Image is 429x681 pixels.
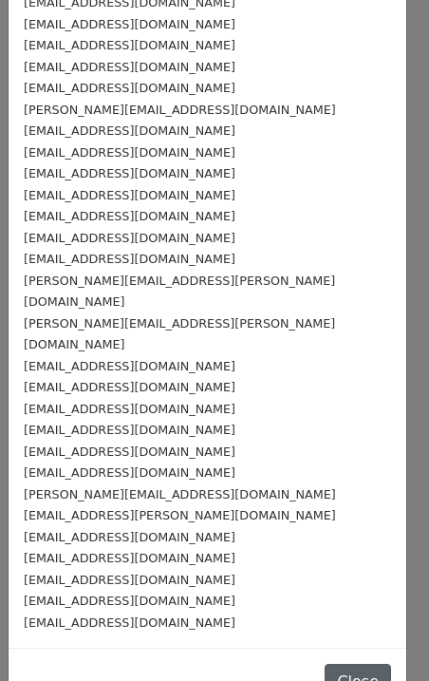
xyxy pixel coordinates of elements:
[24,252,235,266] small: [EMAIL_ADDRESS][DOMAIN_NAME]
[24,487,336,501] small: [PERSON_NAME][EMAIL_ADDRESS][DOMAIN_NAME]
[24,60,235,74] small: [EMAIL_ADDRESS][DOMAIN_NAME]
[24,17,235,31] small: [EMAIL_ADDRESS][DOMAIN_NAME]
[24,594,235,608] small: [EMAIL_ADDRESS][DOMAIN_NAME]
[24,551,235,565] small: [EMAIL_ADDRESS][DOMAIN_NAME]
[24,445,235,459] small: [EMAIL_ADDRESS][DOMAIN_NAME]
[24,615,235,630] small: [EMAIL_ADDRESS][DOMAIN_NAME]
[24,573,235,587] small: [EMAIL_ADDRESS][DOMAIN_NAME]
[24,188,235,202] small: [EMAIL_ADDRESS][DOMAIN_NAME]
[24,231,235,245] small: [EMAIL_ADDRESS][DOMAIN_NAME]
[334,590,429,681] div: 聊天小组件
[24,530,235,544] small: [EMAIL_ADDRESS][DOMAIN_NAME]
[24,123,235,138] small: [EMAIL_ADDRESS][DOMAIN_NAME]
[24,38,235,52] small: [EMAIL_ADDRESS][DOMAIN_NAME]
[334,590,429,681] iframe: Chat Widget
[24,316,335,352] small: [PERSON_NAME][EMAIL_ADDRESS][PERSON_NAME][DOMAIN_NAME]
[24,380,235,394] small: [EMAIL_ADDRESS][DOMAIN_NAME]
[24,423,235,437] small: [EMAIL_ADDRESS][DOMAIN_NAME]
[24,359,235,373] small: [EMAIL_ADDRESS][DOMAIN_NAME]
[24,81,235,95] small: [EMAIL_ADDRESS][DOMAIN_NAME]
[24,402,235,416] small: [EMAIL_ADDRESS][DOMAIN_NAME]
[24,166,235,180] small: [EMAIL_ADDRESS][DOMAIN_NAME]
[24,103,336,117] small: [PERSON_NAME][EMAIL_ADDRESS][DOMAIN_NAME]
[24,508,336,522] small: [EMAIL_ADDRESS][PERSON_NAME][DOMAIN_NAME]
[24,465,235,480] small: [EMAIL_ADDRESS][DOMAIN_NAME]
[24,145,235,160] small: [EMAIL_ADDRESS][DOMAIN_NAME]
[24,209,235,223] small: [EMAIL_ADDRESS][DOMAIN_NAME]
[24,274,335,310] small: [PERSON_NAME][EMAIL_ADDRESS][PERSON_NAME][DOMAIN_NAME]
